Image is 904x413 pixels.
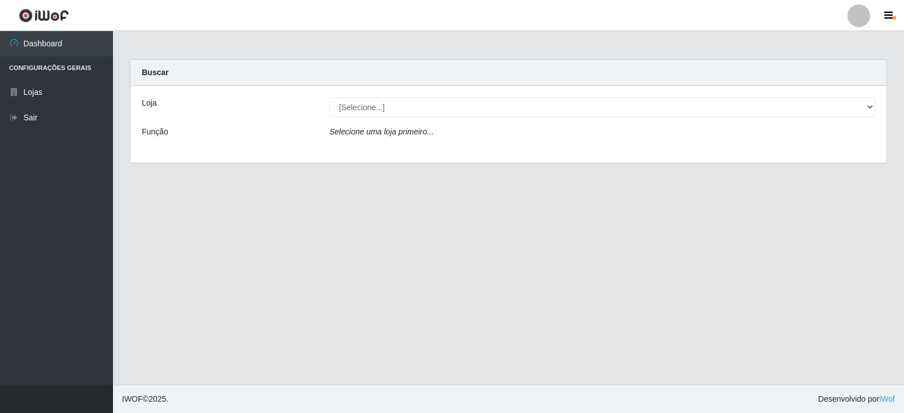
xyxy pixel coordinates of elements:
[142,97,157,109] label: Loja
[329,127,433,136] i: Selecione uma loja primeiro...
[19,8,69,23] img: CoreUI Logo
[142,126,168,138] label: Função
[879,394,895,403] a: iWof
[818,393,895,405] span: Desenvolvido por
[122,394,143,403] span: IWOF
[122,393,168,405] span: © 2025 .
[142,68,168,77] strong: Buscar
